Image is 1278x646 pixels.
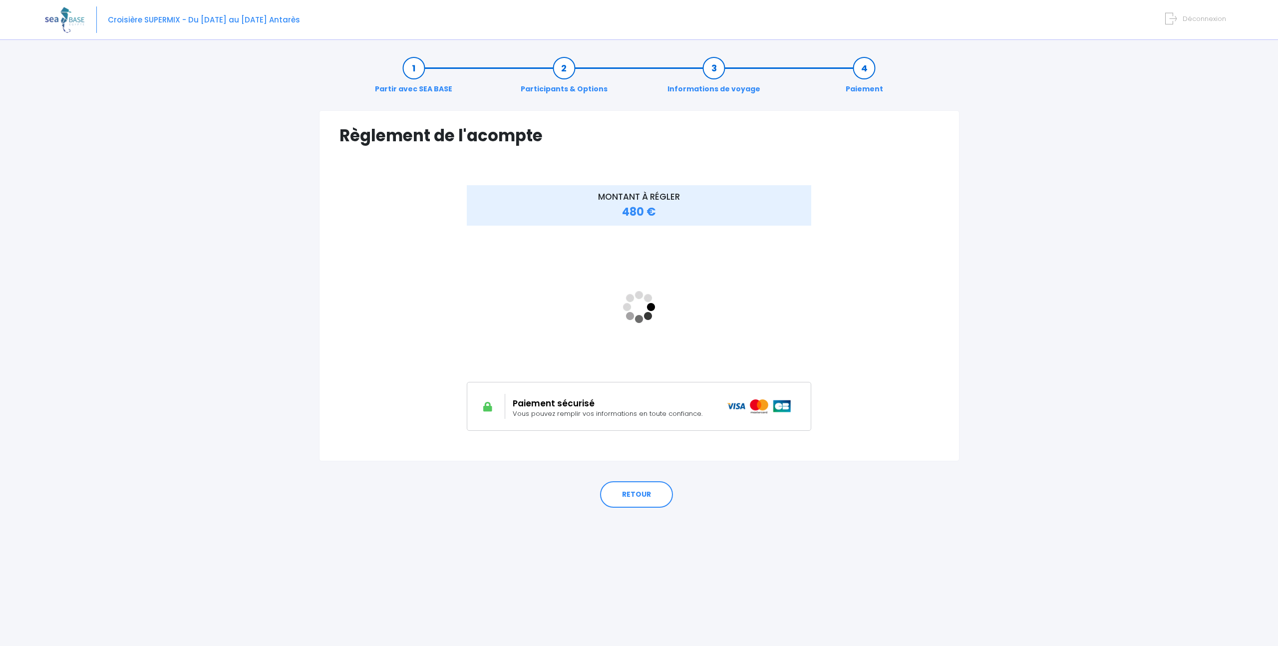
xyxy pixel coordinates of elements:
[516,63,613,94] a: Participants & Options
[513,409,702,418] span: Vous pouvez remplir vos informations en toute confiance.
[1183,14,1226,23] span: Déconnexion
[841,63,888,94] a: Paiement
[108,14,300,25] span: Croisière SUPERMIX - Du [DATE] au [DATE] Antarès
[600,481,673,508] a: RETOUR
[622,204,656,220] span: 480 €
[662,63,765,94] a: Informations de voyage
[598,191,680,203] span: MONTANT À RÉGLER
[467,232,812,382] iframe: <!-- //required -->
[513,398,711,408] h2: Paiement sécurisé
[370,63,457,94] a: Partir avec SEA BASE
[339,126,939,145] h1: Règlement de l'acompte
[727,399,792,413] img: icons_paiement_securise@2x.png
